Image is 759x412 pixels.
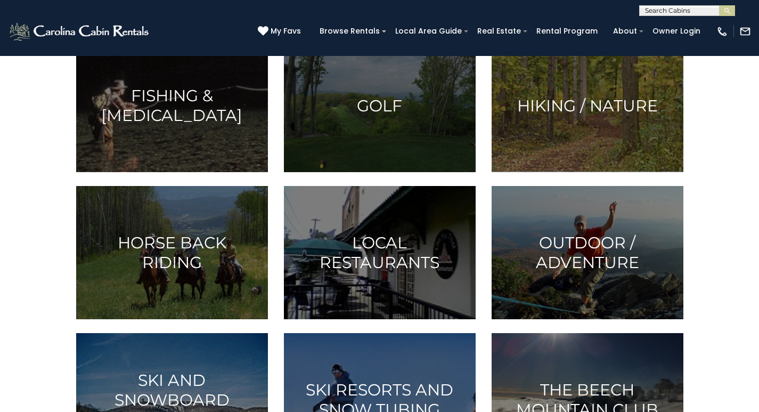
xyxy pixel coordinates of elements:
h3: Fishing & [MEDICAL_DATA] [89,86,255,125]
img: mail-regular-white.png [739,26,751,37]
a: About [608,23,642,39]
a: Local Restaurants [284,186,476,319]
img: phone-regular-white.png [716,26,728,37]
a: Owner Login [647,23,706,39]
a: Outdoor / Adventure [492,186,683,319]
a: Browse Rentals [314,23,385,39]
h3: Outdoor / Adventure [505,233,670,272]
a: Fishing & [MEDICAL_DATA] [76,39,268,172]
a: Horse Back Riding [76,186,268,319]
h3: Horse Back Riding [89,233,255,272]
a: Golf [284,39,476,172]
img: White-1-2.png [8,21,152,42]
h3: Golf [297,96,462,116]
a: Hiking / Nature [492,39,683,172]
a: Local Area Guide [390,23,467,39]
h3: Local Restaurants [297,233,462,272]
h3: Hiking / Nature [505,96,670,116]
a: Real Estate [472,23,526,39]
a: My Favs [258,26,304,37]
a: Rental Program [531,23,603,39]
span: My Favs [271,26,301,37]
